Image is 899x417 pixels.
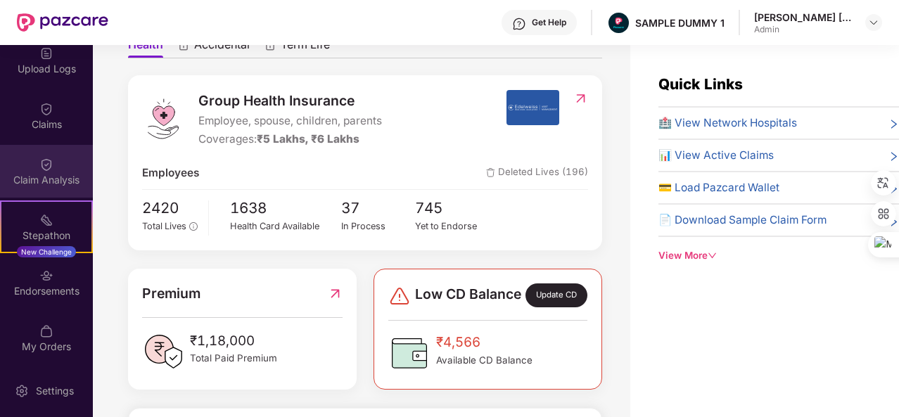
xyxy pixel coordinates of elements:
[190,351,277,366] span: Total Paid Premium
[573,91,588,105] img: RedirectIcon
[230,219,341,233] div: Health Card Available
[39,158,53,172] img: svg+xml;base64,PHN2ZyBpZD0iQ2xhaW0iIHhtbG5zPSJodHRwOi8vd3d3LnczLm9yZy8yMDAwL3N2ZyIgd2lkdGg9IjIwIi...
[194,37,250,58] span: Accidental
[17,246,76,257] div: New Challenge
[1,229,91,243] div: Stepathon
[608,13,629,33] img: Pazcare_Alternative_logo-01-01.png
[658,115,797,131] span: 🏥 View Network Hospitals
[658,147,774,164] span: 📊 View Active Claims
[264,39,276,51] div: animation
[39,324,53,338] img: svg+xml;base64,PHN2ZyBpZD0iTXlfT3JkZXJzIiBkYXRhLW5hbWU9Ik15IE9yZGVycyIgeG1sbnM9Imh0dHA6Ly93d3cudz...
[198,131,382,148] div: Coverages:
[658,212,827,229] span: 📄 Download Sample Claim Form
[198,90,382,111] span: Group Health Insurance
[658,75,743,93] span: Quick Links
[415,219,490,233] div: Yet to Endorse
[888,117,899,131] span: right
[39,102,53,116] img: svg+xml;base64,PHN2ZyBpZD0iQ2xhaW0iIHhtbG5zPSJodHRwOi8vd3d3LnczLm9yZy8yMDAwL3N2ZyIgd2lkdGg9IjIwIi...
[868,17,879,28] img: svg+xml;base64,PHN2ZyBpZD0iRHJvcGRvd24tMzJ4MzIiIHhtbG5zPSJodHRwOi8vd3d3LnczLm9yZy8yMDAwL3N2ZyIgd2...
[708,251,717,260] span: down
[189,222,197,230] span: info-circle
[486,168,495,177] img: deleteIcon
[415,283,521,307] span: Low CD Balance
[388,285,411,307] img: svg+xml;base64,PHN2ZyBpZD0iRGFuZ2VyLTMyeDMyIiB4bWxucz0iaHR0cDovL3d3dy53My5vcmcvMjAwMC9zdmciIHdpZH...
[328,283,343,304] img: RedirectIcon
[257,132,359,146] span: ₹5 Lakhs, ₹6 Lakhs
[142,331,184,373] img: PaidPremiumIcon
[635,16,725,30] div: SAMPLE DUMMY 1
[39,213,53,227] img: svg+xml;base64,PHN2ZyB4bWxucz0iaHR0cDovL3d3dy53My5vcmcvMjAwMC9zdmciIHdpZHRoPSIyMSIgaGVpZ2h0PSIyMC...
[754,24,853,35] div: Admin
[230,197,341,220] span: 1638
[525,283,587,307] div: Update CD
[486,165,588,181] span: Deleted Lives (196)
[754,11,853,24] div: [PERSON_NAME] [PERSON_NAME]
[658,248,899,263] div: View More
[142,221,186,231] span: Total Lives
[142,165,199,181] span: Employees
[177,39,190,51] div: animation
[17,13,108,32] img: New Pazcare Logo
[415,197,490,220] span: 745
[198,113,382,129] span: Employee, spouse, children, parents
[39,269,53,283] img: svg+xml;base64,PHN2ZyBpZD0iRW5kb3JzZW1lbnRzIiB4bWxucz0iaHR0cDovL3d3dy53My5vcmcvMjAwMC9zdmciIHdpZH...
[281,37,330,58] span: Term Life
[658,179,779,196] span: 💳 Load Pazcard Wallet
[39,46,53,60] img: svg+xml;base64,PHN2ZyBpZD0iVXBsb2FkX0xvZ3MiIGRhdGEtbmFtZT0iVXBsb2FkIExvZ3MiIHhtbG5zPSJodHRwOi8vd3...
[436,353,533,368] span: Available CD Balance
[512,17,526,31] img: svg+xml;base64,PHN2ZyBpZD0iSGVscC0zMngzMiIgeG1sbnM9Imh0dHA6Ly93d3cudzMub3JnLzIwMDAvc3ZnIiB3aWR0aD...
[128,37,163,58] span: Health
[341,197,416,220] span: 37
[506,90,559,125] img: insurerIcon
[436,332,533,353] span: ₹4,566
[532,17,566,28] div: Get Help
[142,98,184,140] img: logo
[142,197,198,220] span: 2420
[32,384,78,398] div: Settings
[142,283,200,304] span: Premium
[388,332,431,374] img: CDBalanceIcon
[190,331,277,352] span: ₹1,18,000
[341,219,416,233] div: In Process
[15,384,29,398] img: svg+xml;base64,PHN2ZyBpZD0iU2V0dGluZy0yMHgyMCIgeG1sbnM9Imh0dHA6Ly93d3cudzMub3JnLzIwMDAvc3ZnIiB3aW...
